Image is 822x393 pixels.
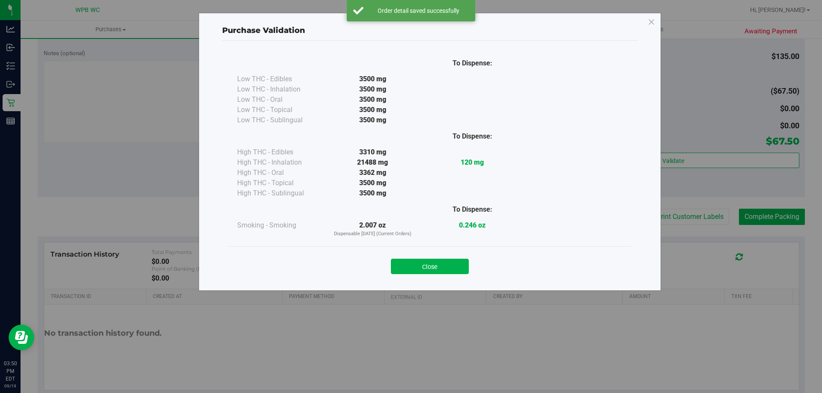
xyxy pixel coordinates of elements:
[323,105,423,115] div: 3500 mg
[237,188,323,198] div: High THC - Sublingual
[323,147,423,157] div: 3310 mg
[237,84,323,95] div: Low THC - Inhalation
[461,158,484,166] strong: 120 mg
[323,188,423,198] div: 3500 mg
[237,115,323,125] div: Low THC - Sublingual
[368,6,469,15] div: Order detail saved successfully
[237,147,323,157] div: High THC - Edibles
[459,221,485,229] strong: 0.246 oz
[323,115,423,125] div: 3500 mg
[237,105,323,115] div: Low THC - Topical
[9,325,34,350] iframe: Resource center
[237,220,323,230] div: Smoking - Smoking
[237,178,323,188] div: High THC - Topical
[423,131,522,142] div: To Dispense:
[237,95,323,105] div: Low THC - Oral
[423,204,522,215] div: To Dispense:
[237,157,323,168] div: High THC - Inhalation
[323,95,423,105] div: 3500 mg
[323,157,423,168] div: 21488 mg
[323,220,423,238] div: 2.007 oz
[323,230,423,238] p: Dispensable [DATE] (Current Orders)
[222,26,305,35] span: Purchase Validation
[323,84,423,95] div: 3500 mg
[323,74,423,84] div: 3500 mg
[237,168,323,178] div: High THC - Oral
[423,58,522,68] div: To Dispense:
[391,259,469,274] button: Close
[323,178,423,188] div: 3500 mg
[237,74,323,84] div: Low THC - Edibles
[323,168,423,178] div: 3362 mg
